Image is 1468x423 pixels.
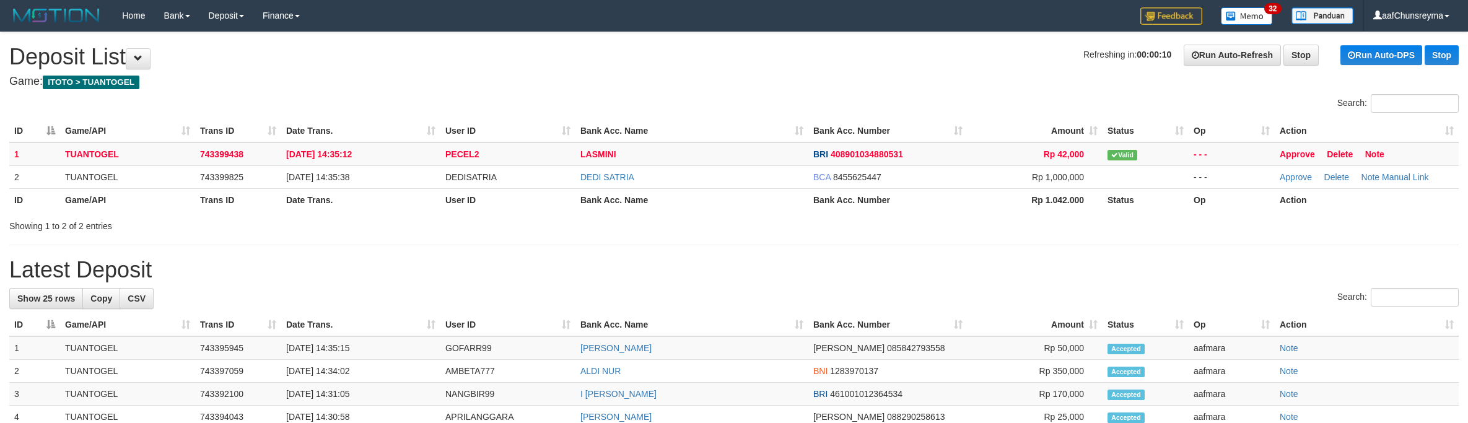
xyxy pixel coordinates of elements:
a: LASMINI [580,149,616,159]
th: Amount: activate to sort column ascending [968,313,1103,336]
td: aafmara [1189,336,1275,360]
th: Trans ID [195,188,281,211]
span: BRI [813,149,828,159]
td: 743392100 [195,383,281,406]
span: DEDISATRIA [445,172,497,182]
a: Note [1280,389,1298,399]
a: ALDI NUR [580,366,621,376]
img: MOTION_logo.png [9,6,103,25]
td: aafmara [1189,360,1275,383]
td: TUANTOGEL [60,383,195,406]
span: PECEL2 [445,149,479,159]
span: [PERSON_NAME] [813,343,885,353]
th: Status [1103,188,1189,211]
td: Rp 50,000 [968,336,1103,360]
td: 743397059 [195,360,281,383]
label: Search: [1337,288,1459,307]
span: Copy 461001012364534 to clipboard [830,389,902,399]
span: Accepted [1108,412,1145,423]
a: Note [1280,343,1298,353]
th: Bank Acc. Name: activate to sort column ascending [575,313,808,336]
span: Refreshing in: [1083,50,1171,59]
a: CSV [120,288,154,309]
a: [PERSON_NAME] [580,412,652,422]
th: Bank Acc. Name [575,188,808,211]
a: Copy [82,288,120,309]
td: AMBETA777 [440,360,575,383]
a: Note [1365,149,1384,159]
th: Bank Acc. Number: activate to sort column ascending [808,313,968,336]
th: Status: activate to sort column ascending [1103,313,1189,336]
a: Delete [1327,149,1353,159]
a: Approve [1280,172,1312,182]
th: Bank Acc. Number [808,188,968,211]
th: Status: activate to sort column ascending [1103,120,1189,142]
span: CSV [128,294,146,303]
a: Run Auto-Refresh [1184,45,1281,66]
td: aafmara [1189,383,1275,406]
td: TUANTOGEL [60,142,195,166]
a: DEDI SATRIA [580,172,634,182]
span: Copy 1283970137 to clipboard [830,366,878,376]
th: ID [9,188,60,211]
a: Approve [1280,149,1315,159]
th: Game/API [60,188,195,211]
th: Trans ID: activate to sort column ascending [195,120,281,142]
th: User ID: activate to sort column ascending [440,313,575,336]
h1: Latest Deposit [9,258,1459,282]
strong: 00:00:10 [1137,50,1171,59]
th: Trans ID: activate to sort column ascending [195,313,281,336]
td: 2 [9,360,60,383]
a: Stop [1283,45,1319,66]
a: Note [1280,412,1298,422]
td: GOFARR99 [440,336,575,360]
td: TUANTOGEL [60,336,195,360]
th: Date Trans. [281,188,440,211]
span: Rp 1,000,000 [1032,172,1084,182]
a: I [PERSON_NAME] [580,389,657,399]
span: [DATE] 14:35:38 [286,172,349,182]
th: ID: activate to sort column descending [9,120,60,142]
img: Feedback.jpg [1140,7,1202,25]
span: BCA [813,172,831,182]
td: - - - [1189,165,1275,188]
input: Search: [1371,288,1459,307]
span: Valid transaction [1108,150,1137,160]
th: Game/API: activate to sort column ascending [60,313,195,336]
td: 743395945 [195,336,281,360]
span: [DATE] 14:35:12 [286,149,352,159]
th: Amount: activate to sort column ascending [968,120,1103,142]
th: Date Trans.: activate to sort column ascending [281,120,440,142]
h4: Game: [9,76,1459,88]
th: Action: activate to sort column ascending [1275,313,1459,336]
label: Search: [1337,94,1459,113]
span: [PERSON_NAME] [813,412,885,422]
th: ID: activate to sort column descending [9,313,60,336]
td: [DATE] 14:34:02 [281,360,440,383]
td: 1 [9,142,60,166]
a: Show 25 rows [9,288,83,309]
td: TUANTOGEL [60,360,195,383]
th: User ID [440,188,575,211]
th: Action [1275,188,1459,211]
td: - - - [1189,142,1275,166]
span: BRI [813,389,828,399]
span: 743399438 [200,149,243,159]
span: BNI [813,366,828,376]
span: 32 [1264,3,1281,14]
th: Date Trans.: activate to sort column ascending [281,313,440,336]
span: ITOTO > TUANTOGEL [43,76,139,89]
span: Accepted [1108,367,1145,377]
span: Accepted [1108,344,1145,354]
td: 1 [9,336,60,360]
img: Button%20Memo.svg [1221,7,1273,25]
div: Showing 1 to 2 of 2 entries [9,215,603,232]
img: panduan.png [1291,7,1353,24]
span: Copy 088290258613 to clipboard [887,412,945,422]
span: Copy 8455625447 to clipboard [833,172,881,182]
td: 3 [9,383,60,406]
a: Stop [1425,45,1459,65]
a: Run Auto-DPS [1340,45,1422,65]
td: Rp 350,000 [968,360,1103,383]
th: Rp 1.042.000 [968,188,1103,211]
